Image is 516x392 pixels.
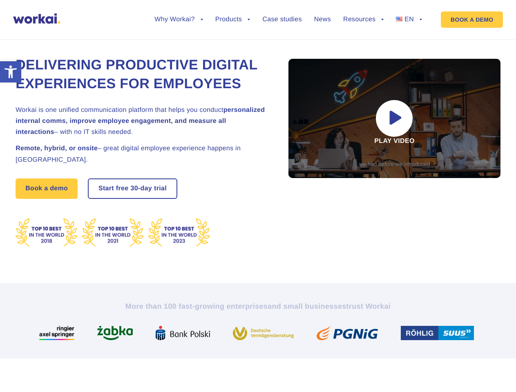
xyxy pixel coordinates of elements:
[16,107,265,136] strong: personalized internal comms, improve employee engagement, and measure all interactions
[262,16,302,23] a: Case studies
[16,145,98,152] strong: Remote, hybrid, or onsite
[404,16,414,23] span: EN
[130,185,152,192] i: 30-day
[31,301,485,311] h2: More than 100 fast-growing enterprises trust Workai
[441,11,503,28] a: BOOK A DEMO
[89,179,176,198] a: Start free30-daytrial
[343,16,384,23] a: Resources
[314,16,331,23] a: News
[154,16,203,23] a: Why Workai?
[288,59,500,178] div: Play video
[268,302,346,310] i: and small businesses
[16,178,78,199] a: Book a demo
[215,16,250,23] a: Products
[16,105,269,138] h2: Workai is one unified communication platform that helps you conduct – with no IT skills needed.
[16,143,269,165] h2: – great digital employee experience happens in [GEOGRAPHIC_DATA].
[16,56,269,94] h1: Delivering Productive Digital Experiences for Employees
